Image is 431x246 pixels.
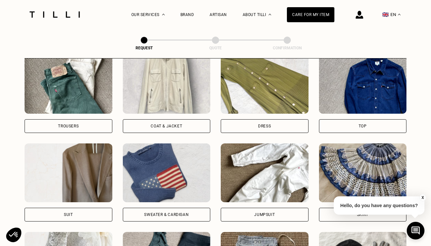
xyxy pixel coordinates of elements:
[382,11,389,18] span: 🇬🇧
[356,11,363,19] img: login icon
[144,213,189,217] div: Sweater & cardigan
[287,7,334,22] a: Care for my item
[111,46,177,50] div: Request
[319,143,407,202] img: Tilli retouche votre Skirt
[123,143,211,202] img: Tilli retouche votre Sweater & cardigan
[123,55,211,114] img: Tilli retouche votre Coat & Jacket
[269,14,271,15] img: About dropdown menu
[254,46,320,50] div: Confirmation
[221,55,309,114] img: Tilli retouche votre Dress
[258,124,271,128] div: Dress
[254,213,275,217] div: Jumpsuit
[398,14,401,15] img: menu déroulant
[420,194,426,201] button: X
[162,14,165,15] img: Dropdown menu
[183,46,248,50] div: Quote
[151,124,182,128] div: Coat & Jacket
[25,55,112,114] img: Tilli retouche votre Trousers
[27,11,82,18] img: Tilli seamstress service logo
[64,213,73,217] div: Suit
[210,12,227,17] a: Artisan
[334,196,424,215] p: Hello, do you have any questions?
[221,143,309,202] img: Tilli retouche votre Jumpsuit
[319,55,407,114] img: Tilli retouche votre Top
[180,12,194,17] a: Brand
[25,143,112,202] img: Tilli retouche votre Suit
[58,124,79,128] div: Trousers
[359,124,367,128] div: Top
